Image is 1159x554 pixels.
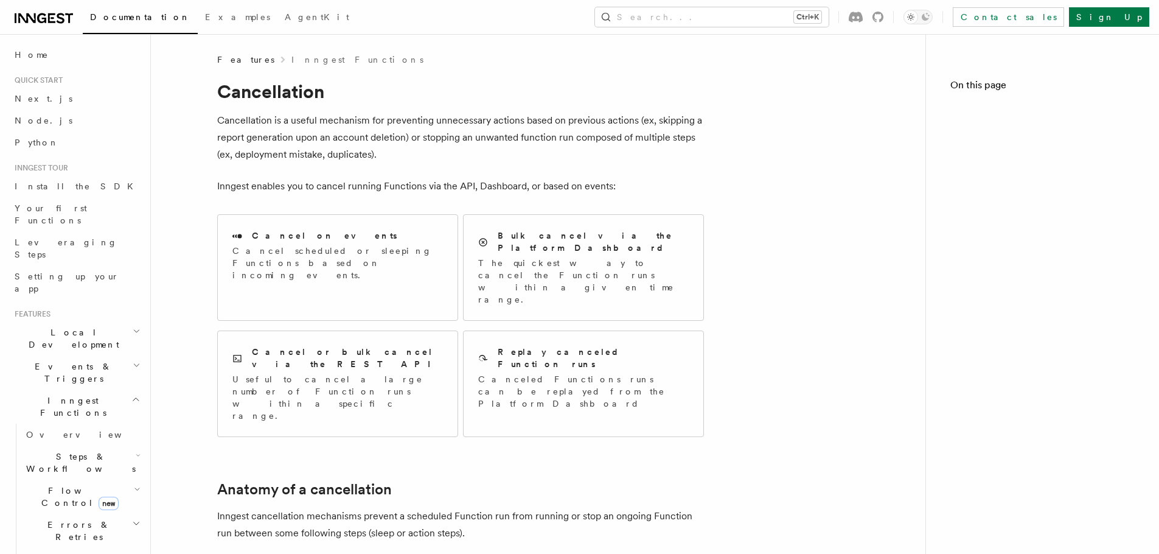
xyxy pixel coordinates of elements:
a: Cancel or bulk cancel via the REST APIUseful to cancel a large number of Function runs within a s... [217,331,458,437]
h2: Replay canceled Function runs [498,346,689,370]
button: Toggle dark mode [903,10,933,24]
a: Your first Functions [10,197,143,231]
button: Search...Ctrl+K [595,7,829,27]
span: Features [217,54,274,66]
span: Node.js [15,116,72,125]
span: Quick start [10,75,63,85]
button: Inngest Functions [10,390,143,424]
h4: On this page [950,78,1135,97]
span: Errors & Retries [21,519,132,543]
a: Examples [198,4,277,33]
span: Install the SDK [15,181,141,191]
h2: Cancel on events [252,230,397,242]
span: Features [10,309,50,319]
a: Sign Up [1069,7,1149,27]
span: Local Development [10,326,133,351]
kbd: Ctrl+K [794,11,821,23]
span: Inngest tour [10,163,68,173]
p: Inngest enables you to cancel running Functions via the API, Dashboard, or based on events: [217,178,704,195]
a: Contact sales [953,7,1064,27]
span: Python [15,138,59,147]
p: Cancellation is a useful mechanism for preventing unnecessary actions based on previous actions (... [217,112,704,163]
a: Node.js [10,110,143,131]
p: The quickest way to cancel the Function runs within a given time range. [478,257,689,306]
button: Steps & Workflows [21,446,143,480]
a: Anatomy of a cancellation [217,481,392,498]
span: Steps & Workflows [21,451,136,475]
a: Overview [21,424,143,446]
button: Local Development [10,321,143,356]
span: Events & Triggers [10,360,133,385]
a: Install the SDK [10,175,143,197]
a: AgentKit [277,4,357,33]
button: Errors & Retries [21,514,143,548]
a: Setting up your app [10,265,143,300]
span: Home [15,49,49,61]
span: Documentation [90,12,190,22]
button: Flow Controlnew [21,480,143,514]
span: Examples [205,12,270,22]
a: Inngest Functions [291,54,423,66]
a: Documentation [83,4,198,34]
button: Events & Triggers [10,356,143,390]
span: new [99,497,119,510]
h2: Cancel or bulk cancel via the REST API [252,346,443,370]
h1: Cancellation [217,80,704,102]
p: Canceled Functions runs can be replayed from the Platform Dashboard [478,373,689,410]
a: Python [10,131,143,153]
h2: Bulk cancel via the Platform Dashboard [498,230,689,254]
p: Cancel scheduled or sleeping Functions based on incoming events. [232,245,443,281]
p: Useful to cancel a large number of Function runs within a specific range. [232,373,443,422]
span: AgentKit [285,12,349,22]
span: Inngest Functions [10,394,131,419]
span: Next.js [15,94,72,103]
span: Leveraging Steps [15,237,117,259]
a: Next.js [10,88,143,110]
a: Cancel on eventsCancel scheduled or sleeping Functions based on incoming events. [217,214,458,321]
span: Flow Control [21,485,134,509]
span: Overview [26,430,151,440]
p: Inngest cancellation mechanisms prevent a scheduled Function run from running or stop an ongoing ... [217,508,704,542]
a: Leveraging Steps [10,231,143,265]
a: Home [10,44,143,66]
span: Setting up your app [15,272,119,293]
a: Replay canceled Function runsCanceled Functions runs can be replayed from the Platform Dashboard [463,331,704,437]
a: Bulk cancel via the Platform DashboardThe quickest way to cancel the Function runs within a given... [463,214,704,321]
span: Your first Functions [15,203,87,225]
